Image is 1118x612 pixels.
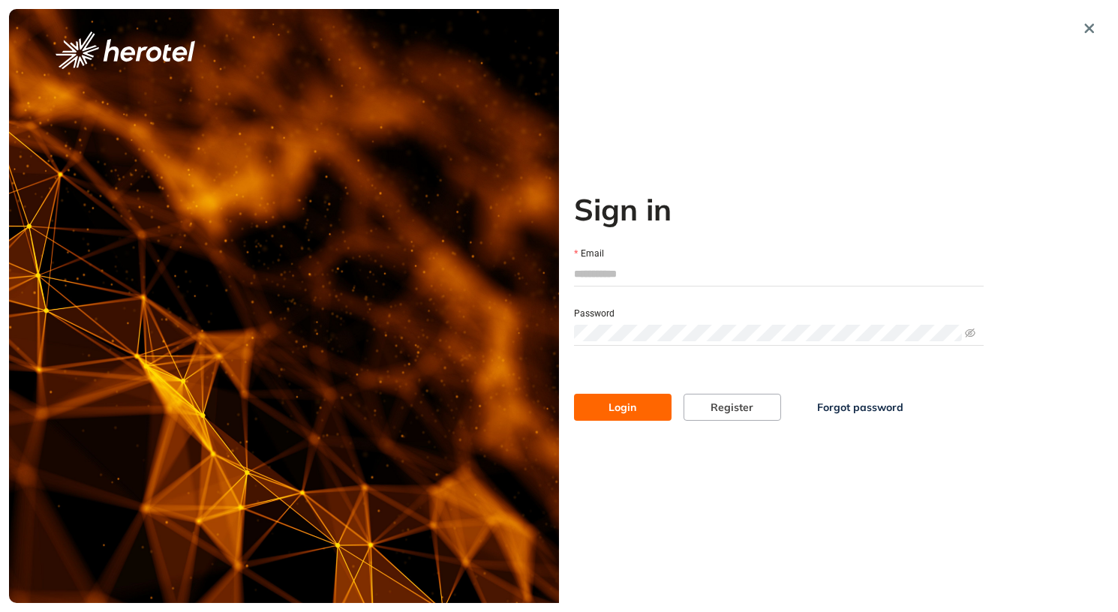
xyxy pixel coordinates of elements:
input: Email [574,262,984,285]
button: Register [684,394,781,421]
input: Password [574,325,962,341]
button: Forgot password [793,394,927,421]
span: Login [609,399,637,415]
button: Login [574,394,672,421]
label: Password [574,307,615,321]
button: logo [32,31,219,69]
span: Register [711,399,754,415]
span: eye-invisible [965,328,975,338]
h2: Sign in [574,191,984,227]
label: Email [574,247,604,261]
img: cover image [9,9,559,603]
span: Forgot password [817,399,903,415]
img: logo [56,31,195,69]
